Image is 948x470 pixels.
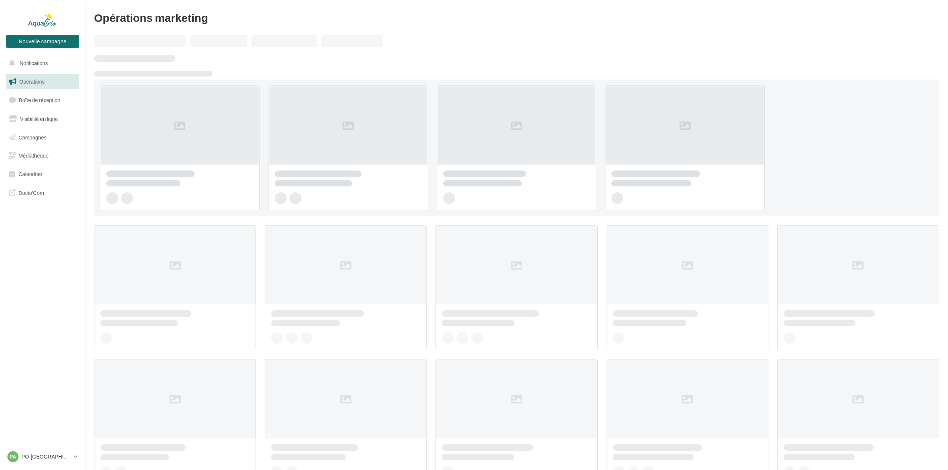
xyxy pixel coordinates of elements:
button: Notifications [4,55,78,71]
span: Boîte de réception [19,97,60,103]
span: Visibilité en ligne [20,116,58,122]
p: PO-[GEOGRAPHIC_DATA]-HERAULT [21,453,71,460]
span: Campagnes [19,134,47,140]
span: Notifications [20,60,48,66]
span: Calendrier [19,171,43,177]
a: Médiathèque [4,148,81,163]
span: PA [10,453,16,460]
a: Opérations [4,74,81,89]
button: Nouvelle campagne [6,35,79,48]
div: Opérations marketing [94,12,939,23]
a: Campagnes [4,130,81,145]
a: Visibilité en ligne [4,111,81,127]
a: PA PO-[GEOGRAPHIC_DATA]-HERAULT [6,450,79,464]
span: Opérations [19,78,44,85]
span: Médiathèque [19,152,49,159]
a: Docto'Com [4,185,81,200]
a: Calendrier [4,166,81,182]
a: Boîte de réception [4,92,81,108]
span: Docto'Com [19,188,44,197]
